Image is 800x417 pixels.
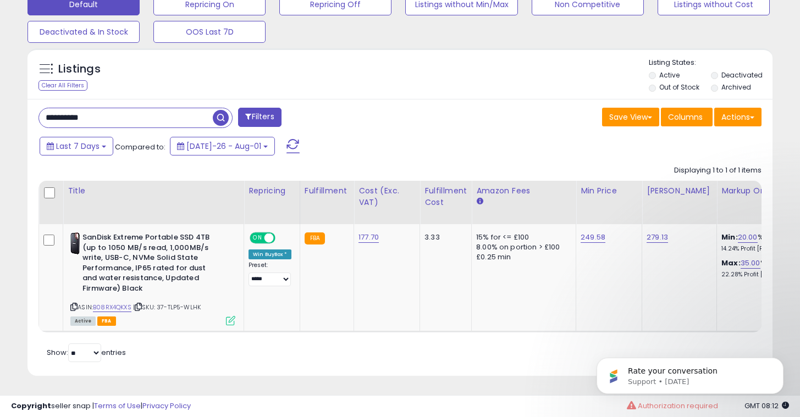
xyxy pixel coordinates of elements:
[659,82,699,92] label: Out of Stock
[58,62,101,77] h5: Listings
[305,232,325,244] small: FBA
[56,141,100,152] span: Last 7 Days
[82,232,216,296] b: SanDisk Extreme Portable SSD 4TB (up to 1050 MB/s read, 1,000MB/s write, USB-C, NVMe Solid State ...
[741,258,760,269] a: 35.00
[70,232,235,324] div: ASIN:
[97,316,116,326] span: FBA
[721,258,741,268] b: Max:
[11,401,51,411] strong: Copyright
[602,108,659,126] button: Save View
[115,142,165,152] span: Compared to:
[674,165,762,176] div: Displaying 1 to 1 of 1 items
[358,185,415,208] div: Cost (Exc. VAT)
[721,232,738,242] b: Min:
[647,232,668,243] a: 279.13
[476,232,567,242] div: 15% for <= £100
[580,335,800,412] iframe: Intercom notifications message
[70,232,80,254] img: 41sDDNFcrcL._SL40_.jpg
[47,347,126,358] span: Show: entries
[721,82,751,92] label: Archived
[476,185,571,197] div: Amazon Fees
[581,185,637,197] div: Min Price
[659,70,680,80] label: Active
[38,80,87,91] div: Clear All Filters
[274,233,291,243] span: OFF
[714,108,762,126] button: Actions
[249,262,291,286] div: Preset:
[305,185,349,197] div: Fulfillment
[11,401,191,412] div: seller snap | |
[249,249,291,259] div: Win BuyBox *
[142,401,191,411] a: Privacy Policy
[476,197,483,207] small: Amazon Fees.
[153,21,266,43] button: OOS Last 7D
[70,316,96,326] span: All listings currently available for purchase on Amazon
[186,141,261,152] span: [DATE]-26 - Aug-01
[27,21,140,43] button: Deactivated & In Stock
[424,185,467,208] div: Fulfillment Cost
[93,303,131,312] a: B08RX4QKXS
[649,58,773,68] p: Listing States:
[94,401,141,411] a: Terms of Use
[721,70,763,80] label: Deactivated
[358,232,379,243] a: 177.70
[647,185,712,197] div: [PERSON_NAME]
[133,303,201,312] span: | SKU: 37-TLP5-WLHK
[476,252,567,262] div: £0.25 min
[238,108,281,127] button: Filters
[661,108,713,126] button: Columns
[581,232,605,243] a: 249.58
[668,112,703,123] span: Columns
[40,137,113,155] button: Last 7 Days
[738,232,758,243] a: 20.00
[170,137,275,155] button: [DATE]-26 - Aug-01
[249,185,295,197] div: Repricing
[68,185,239,197] div: Title
[476,242,567,252] div: 8.00% on portion > £100
[251,233,264,243] span: ON
[424,232,463,242] div: 3.33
